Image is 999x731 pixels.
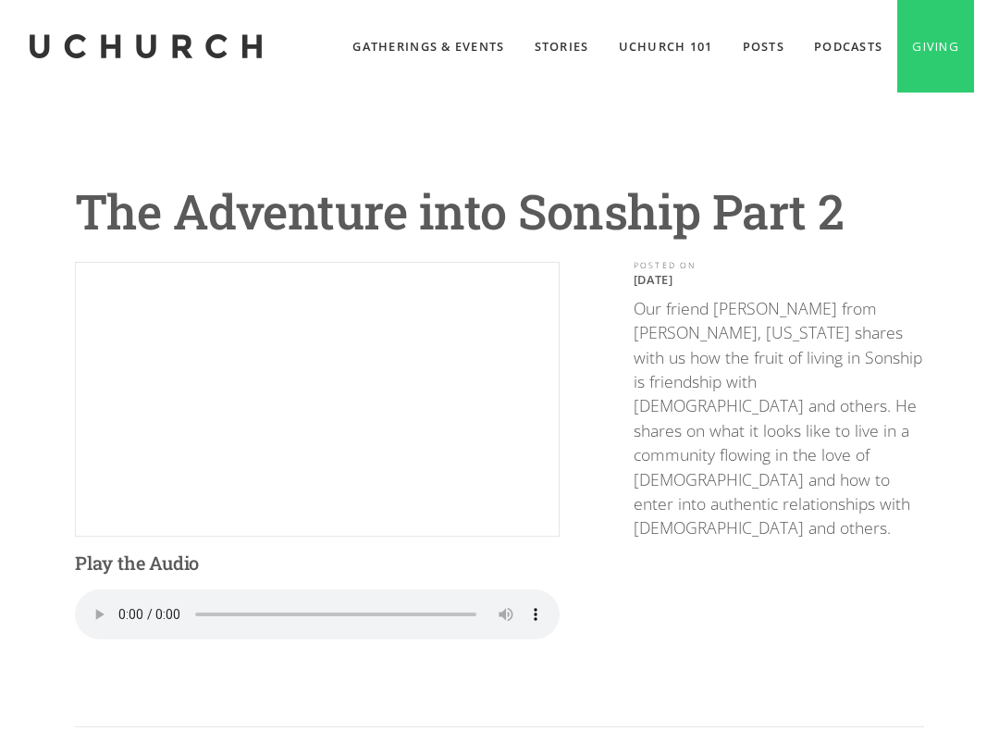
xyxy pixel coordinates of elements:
[76,263,559,535] iframe: YouTube embed
[75,185,924,238] h1: The Adventure into Sonship Part 2
[75,589,560,639] audio: Your browser does not support the audio element.
[634,296,924,540] p: Our friend [PERSON_NAME] from [PERSON_NAME], [US_STATE] shares with us how the fruit of living in...
[634,262,924,270] div: POSTED ON
[75,551,560,575] h4: Play the Audio
[634,272,924,287] p: [DATE]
